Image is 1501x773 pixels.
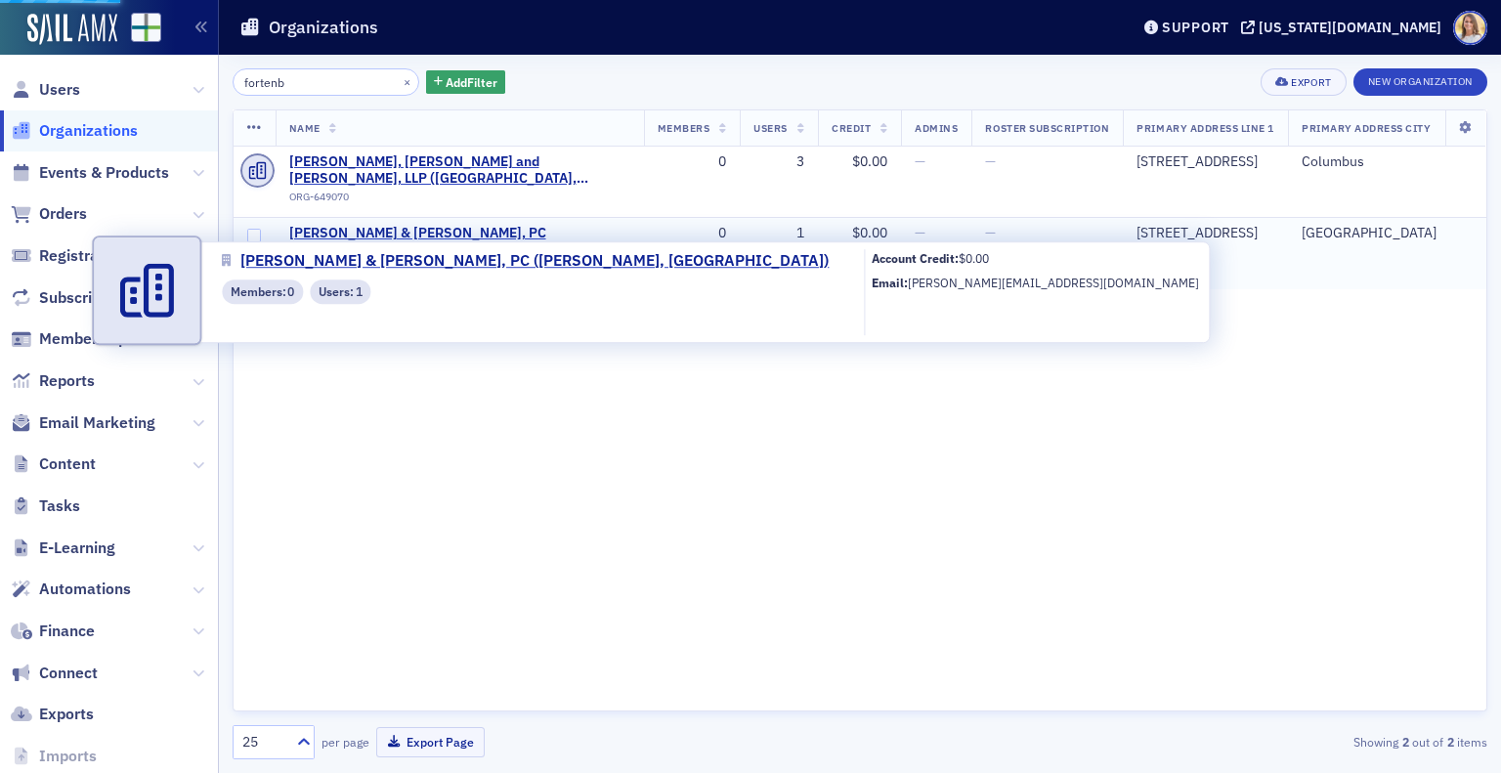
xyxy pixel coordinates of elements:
b: Account Credit: [872,250,959,266]
div: Export [1291,77,1331,88]
button: Export Page [376,727,485,757]
input: Search… [233,68,419,96]
span: Content [39,453,96,475]
span: Members [658,121,710,135]
a: Registrations [11,245,134,267]
a: Reports [11,370,95,392]
div: Support [1162,19,1229,36]
img: SailAMX [131,13,161,43]
a: Content [11,453,96,475]
a: E-Learning [11,537,115,559]
span: Automations [39,579,131,600]
span: Organizations [39,120,138,142]
div: ORG-649070 [289,191,630,210]
span: Users [753,121,788,135]
div: [STREET_ADDRESS] [1136,153,1274,171]
span: Subscriptions [39,287,136,309]
div: [STREET_ADDRESS] [1136,225,1274,242]
span: $0.00 [959,250,989,266]
a: Organizations [11,120,138,142]
span: Reports [39,370,95,392]
label: per page [322,733,369,751]
span: Memberships [39,328,135,350]
span: Tasks [39,495,80,517]
div: Showing out of items [1083,733,1487,751]
div: 0 [658,153,727,171]
a: New Organization [1353,71,1487,89]
a: Exports [11,704,94,725]
span: Exports [39,704,94,725]
h1: Organizations [269,16,378,39]
div: 25 [242,732,285,752]
span: Email Marketing [39,412,155,434]
div: 3 [753,153,804,171]
button: AddFilter [426,70,506,95]
span: Admins [915,121,958,135]
a: View Homepage [117,13,161,46]
span: — [915,224,925,241]
span: Imports [39,746,97,767]
span: — [915,152,925,170]
span: Primary Address City [1302,121,1432,135]
a: Orders [11,203,87,225]
span: — [985,152,996,170]
strong: 2 [1398,733,1412,751]
button: Export [1261,68,1346,96]
a: Memberships [11,328,135,350]
span: Users [39,79,80,101]
a: Users [11,79,80,101]
div: [US_STATE][DOMAIN_NAME] [1259,19,1441,36]
a: Automations [11,579,131,600]
strong: 2 [1443,733,1457,751]
img: SailAMX [27,14,117,45]
span: Add Filter [446,73,497,91]
span: $0.00 [852,152,887,170]
a: Tasks [11,495,80,517]
button: × [399,72,416,90]
a: [PERSON_NAME], [PERSON_NAME] and [PERSON_NAME], LLP ([GEOGRAPHIC_DATA], [GEOGRAPHIC_DATA]) [289,153,630,188]
span: Name [289,121,321,135]
span: Roster Subscription [985,121,1109,135]
a: [PERSON_NAME] & [PERSON_NAME], PC ([PERSON_NAME], [GEOGRAPHIC_DATA]) [289,225,630,259]
div: 0 [658,225,727,242]
span: — [985,224,996,241]
div: Users: 1 [310,279,370,304]
span: Events & Products [39,162,169,184]
span: [PERSON_NAME] & [PERSON_NAME], PC ([PERSON_NAME], [GEOGRAPHIC_DATA]) [240,249,829,273]
a: Subscriptions [11,287,136,309]
a: Connect [11,663,98,684]
a: Events & Products [11,162,169,184]
span: Primary Address Line 1 [1136,121,1274,135]
div: 1 [753,225,804,242]
span: Albright, Fortenberry and Ninas, LLP (Columbus, GA) [289,153,630,188]
span: Profile [1453,11,1487,45]
a: Finance [11,621,95,642]
span: Registrations [39,245,134,267]
div: [GEOGRAPHIC_DATA] [1302,225,1473,242]
span: Credit [832,121,871,135]
a: Email Marketing [11,412,155,434]
div: Columbus [1302,153,1473,171]
span: [PERSON_NAME][EMAIL_ADDRESS][DOMAIN_NAME] [908,276,1199,291]
span: Users : [319,282,356,300]
button: New Organization [1353,68,1487,96]
a: Imports [11,746,97,767]
span: $0.00 [852,224,887,241]
span: Orders [39,203,87,225]
span: E-Learning [39,537,115,559]
span: Finance [39,621,95,642]
div: Members: 0 [222,279,303,304]
b: Email: [872,276,908,291]
span: Members : [231,282,288,300]
a: [PERSON_NAME] & [PERSON_NAME], PC ([PERSON_NAME], [GEOGRAPHIC_DATA]) [222,249,843,273]
span: Connect [39,663,98,684]
span: Fortenberry & Ballard, PC (Madison, MS) [289,225,630,259]
button: [US_STATE][DOMAIN_NAME] [1241,21,1448,34]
